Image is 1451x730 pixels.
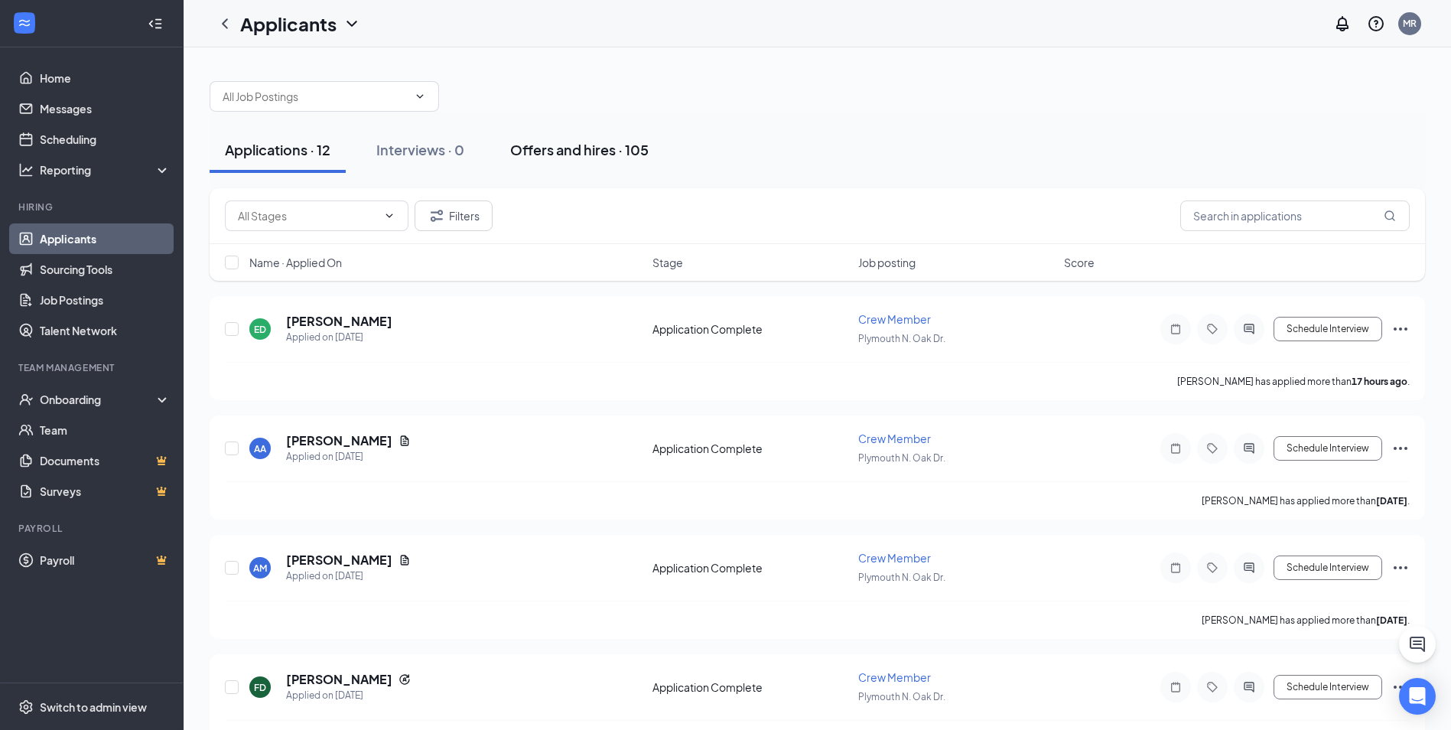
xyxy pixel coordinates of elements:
[286,313,392,330] h5: [PERSON_NAME]
[286,688,411,703] div: Applied on [DATE]
[1408,635,1427,653] svg: ChatActive
[238,207,377,224] input: All Stages
[40,699,147,715] div: Switch to admin view
[652,679,849,695] div: Application Complete
[1391,320,1410,338] svg: Ellipses
[148,16,163,31] svg: Collapse
[40,124,171,155] a: Scheduling
[1240,562,1258,574] svg: ActiveChat
[1203,442,1222,455] svg: Tag
[40,445,171,476] a: DocumentsCrown
[399,554,411,566] svg: Document
[1240,681,1258,693] svg: ActiveChat
[40,162,171,178] div: Reporting
[18,200,168,213] div: Hiring
[1384,210,1396,222] svg: MagnifyingGlass
[652,255,683,270] span: Stage
[1376,495,1407,507] b: [DATE]
[383,210,395,222] svg: ChevronDown
[858,452,945,464] span: Plymouth N. Oak Dr.
[858,432,931,445] span: Crew Member
[286,449,411,464] div: Applied on [DATE]
[414,90,426,103] svg: ChevronDown
[249,255,342,270] span: Name · Applied On
[1274,556,1382,580] button: Schedule Interview
[858,255,916,270] span: Job posting
[1274,436,1382,461] button: Schedule Interview
[1166,442,1185,455] svg: Note
[1240,323,1258,335] svg: ActiveChat
[40,223,171,254] a: Applicants
[399,435,411,447] svg: Document
[40,545,171,575] a: PayrollCrown
[286,552,392,569] h5: [PERSON_NAME]
[223,88,408,105] input: All Job Postings
[40,392,158,407] div: Onboarding
[286,330,392,345] div: Applied on [DATE]
[216,15,234,33] svg: ChevronLeft
[40,63,171,93] a: Home
[1203,323,1222,335] svg: Tag
[858,551,931,565] span: Crew Member
[225,140,330,159] div: Applications · 12
[343,15,361,33] svg: ChevronDown
[1166,681,1185,693] svg: Note
[254,323,266,336] div: ED
[254,442,266,455] div: AA
[1352,376,1407,387] b: 17 hours ago
[399,673,411,686] svg: Reapply
[40,93,171,124] a: Messages
[1203,681,1222,693] svg: Tag
[40,254,171,285] a: Sourcing Tools
[17,15,32,31] svg: WorkstreamLogo
[1203,562,1222,574] svg: Tag
[286,671,392,688] h5: [PERSON_NAME]
[1376,614,1407,626] b: [DATE]
[652,321,849,337] div: Application Complete
[254,681,266,694] div: FD
[286,569,411,584] div: Applied on [DATE]
[1391,439,1410,458] svg: Ellipses
[40,415,171,445] a: Team
[858,670,931,684] span: Crew Member
[1202,614,1410,627] p: [PERSON_NAME] has applied more than .
[18,522,168,535] div: Payroll
[1333,15,1352,33] svg: Notifications
[40,315,171,346] a: Talent Network
[1240,442,1258,455] svg: ActiveChat
[1180,200,1410,231] input: Search in applications
[18,392,34,407] svg: UserCheck
[18,162,34,178] svg: Analysis
[510,140,649,159] div: Offers and hires · 105
[1166,323,1185,335] svg: Note
[428,207,446,225] svg: Filter
[415,200,493,231] button: Filter Filters
[376,140,464,159] div: Interviews · 0
[253,562,267,575] div: AM
[40,285,171,315] a: Job Postings
[18,699,34,715] svg: Settings
[858,312,931,326] span: Crew Member
[1064,255,1095,270] span: Score
[1166,562,1185,574] svg: Note
[1403,17,1417,30] div: MR
[858,691,945,702] span: Plymouth N. Oak Dr.
[40,476,171,507] a: SurveysCrown
[1202,494,1410,507] p: [PERSON_NAME] has applied more than .
[18,361,168,374] div: Team Management
[286,432,392,449] h5: [PERSON_NAME]
[1391,678,1410,696] svg: Ellipses
[1391,559,1410,577] svg: Ellipses
[1399,678,1436,715] div: Open Intercom Messenger
[652,441,849,456] div: Application Complete
[1274,317,1382,341] button: Schedule Interview
[858,333,945,344] span: Plymouth N. Oak Dr.
[858,572,945,583] span: Plymouth N. Oak Dr.
[1367,15,1385,33] svg: QuestionInfo
[240,11,337,37] h1: Applicants
[652,560,849,575] div: Application Complete
[1177,375,1410,388] p: [PERSON_NAME] has applied more than .
[1399,626,1436,663] button: ChatActive
[1274,675,1382,699] button: Schedule Interview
